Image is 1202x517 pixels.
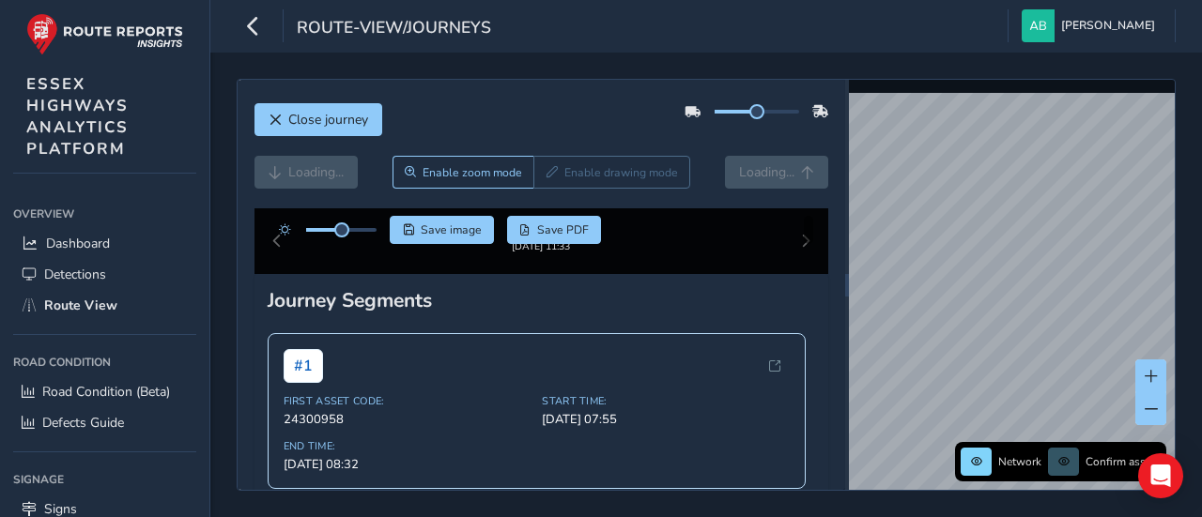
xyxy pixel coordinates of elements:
[393,156,534,189] button: Zoom
[268,302,816,328] div: Journey Segments
[284,471,532,488] span: [DATE] 08:32
[254,103,382,136] button: Close journey
[537,222,589,237] span: Save PDF
[284,409,532,423] span: First Asset Code:
[1138,453,1183,498] div: Open Intercom Messenger
[13,200,196,228] div: Overview
[13,228,196,259] a: Dashboard
[42,383,170,401] span: Road Condition (Beta)
[284,364,323,398] span: # 1
[1061,9,1155,42] span: [PERSON_NAME]
[13,348,196,376] div: Road Condition
[26,13,183,55] img: rr logo
[390,216,494,244] button: Save
[297,16,491,42] span: route-view/journeys
[484,236,598,254] img: Thumbnail frame
[288,111,368,129] span: Close journey
[13,259,196,290] a: Detections
[46,235,110,252] span: Dashboard
[421,222,482,237] span: Save image
[13,465,196,494] div: Signage
[1022,9,1162,42] button: [PERSON_NAME]
[42,414,124,432] span: Defects Guide
[423,165,522,180] span: Enable zoom mode
[26,73,129,160] span: ESSEX HIGHWAYS ANALYTICS PLATFORM
[484,254,598,268] div: [DATE] 11:33
[13,290,196,321] a: Route View
[1086,454,1161,469] span: Confirm assets
[13,376,196,407] a: Road Condition (Beta)
[507,216,602,244] button: PDF
[284,426,532,443] span: 24300958
[998,454,1041,469] span: Network
[542,409,790,423] span: Start Time:
[13,407,196,438] a: Defects Guide
[542,426,790,443] span: [DATE] 07:55
[44,266,106,283] span: Detections
[1022,9,1055,42] img: diamond-layout
[284,454,532,468] span: End Time:
[44,297,117,314] span: Route View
